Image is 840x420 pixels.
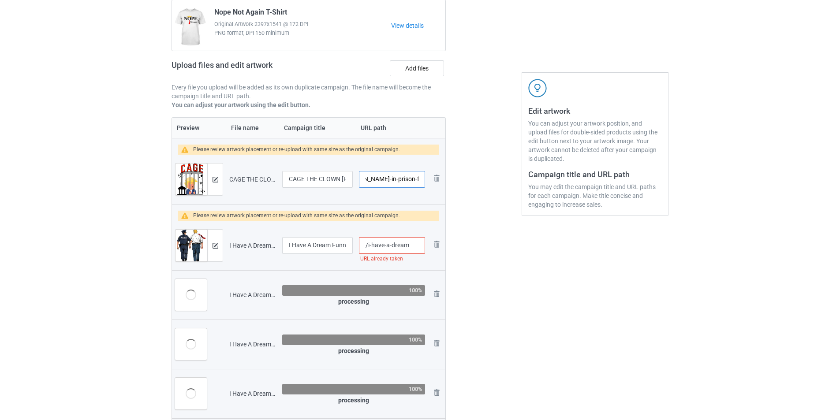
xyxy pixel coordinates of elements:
div: I Have A Dream Funny [PERSON_NAME] Police Saying Quote Men Women T-Shirt Copy Copy Copy Copy Copy... [229,241,276,250]
img: warning [181,146,193,153]
label: Add files [390,60,444,76]
div: processing [282,346,425,355]
th: Preview [172,118,226,138]
a: View details [391,21,445,30]
th: File name [226,118,279,138]
div: I Have A Dream Funny [PERSON_NAME] Police T-Shirt (1).png [229,340,276,349]
div: I Have A Dream Funny [PERSON_NAME] Police Saying Quote Men Women T-Shirt Copy Copy.png [229,290,276,299]
div: 100% [409,337,422,342]
img: svg+xml;base64,PD94bWwgdmVyc2lvbj0iMS4wIiBlbmNvZGluZz0iVVRGLTgiPz4KPHN2ZyB3aWR0aD0iMTRweCIgaGVpZ2... [213,177,218,182]
span: Nope Not Again T-Shirt [214,8,287,20]
img: original.png [175,230,207,268]
h3: Edit artwork [528,106,662,116]
div: You may edit the campaign title and URL paths for each campaign. Make title concise and engaging ... [528,182,662,209]
div: CAGE THE CLOWN [PERSON_NAME] in Prison Funny T-Shirt.png [229,175,276,184]
h3: Campaign title and URL path [528,169,662,179]
div: Please review artwork placement or re-upload with same size as the original campaign. [193,211,400,221]
th: URL path [356,118,428,138]
div: Please review artwork placement or re-upload with same size as the original campaign. [193,145,400,155]
img: svg+xml;base64,PD94bWwgdmVyc2lvbj0iMS4wIiBlbmNvZGluZz0iVVRGLTgiPz4KPHN2ZyB3aWR0aD0iMjhweCIgaGVpZ2... [431,289,442,299]
img: svg+xml;base64,PD94bWwgdmVyc2lvbj0iMS4wIiBlbmNvZGluZz0iVVRGLTgiPz4KPHN2ZyB3aWR0aD0iMjhweCIgaGVpZ2... [431,387,442,398]
img: svg+xml;base64,PD94bWwgdmVyc2lvbj0iMS4wIiBlbmNvZGluZz0iVVRGLTgiPz4KPHN2ZyB3aWR0aD0iNDJweCIgaGVpZ2... [528,79,547,97]
img: svg+xml;base64,PD94bWwgdmVyc2lvbj0iMS4wIiBlbmNvZGluZz0iVVRGLTgiPz4KPHN2ZyB3aWR0aD0iMjhweCIgaGVpZ2... [431,239,442,249]
img: warning [181,212,193,219]
div: 100% [409,386,422,392]
div: You can adjust your artwork position, and upload files for double-sided products using the edit b... [528,119,662,163]
div: URL already taken [359,254,425,264]
p: Every file you upload will be added as its own duplicate campaign. The file name will become the ... [172,83,446,100]
div: processing [282,396,425,405]
img: original.png [175,164,207,201]
th: Campaign title [279,118,356,138]
div: processing [282,297,425,306]
div: I Have A Dream Make America Great Again V2.png [229,389,276,398]
img: svg+xml;base64,PD94bWwgdmVyc2lvbj0iMS4wIiBlbmNvZGluZz0iVVRGLTgiPz4KPHN2ZyB3aWR0aD0iMjhweCIgaGVpZ2... [431,338,442,349]
span: PNG format, DPI 150 minimum [214,29,391,37]
div: 100% [409,287,422,293]
h2: Upload files and edit artwork [172,60,336,77]
img: svg+xml;base64,PD94bWwgdmVyc2lvbj0iMS4wIiBlbmNvZGluZz0iVVRGLTgiPz4KPHN2ZyB3aWR0aD0iMTRweCIgaGVpZ2... [213,243,218,249]
img: svg+xml;base64,PD94bWwgdmVyc2lvbj0iMS4wIiBlbmNvZGluZz0iVVRGLTgiPz4KPHN2ZyB3aWR0aD0iMjhweCIgaGVpZ2... [431,173,442,183]
b: You can adjust your artwork using the edit button. [172,101,310,108]
span: Original Artwork 2397x1541 @ 172 DPI [214,20,391,29]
